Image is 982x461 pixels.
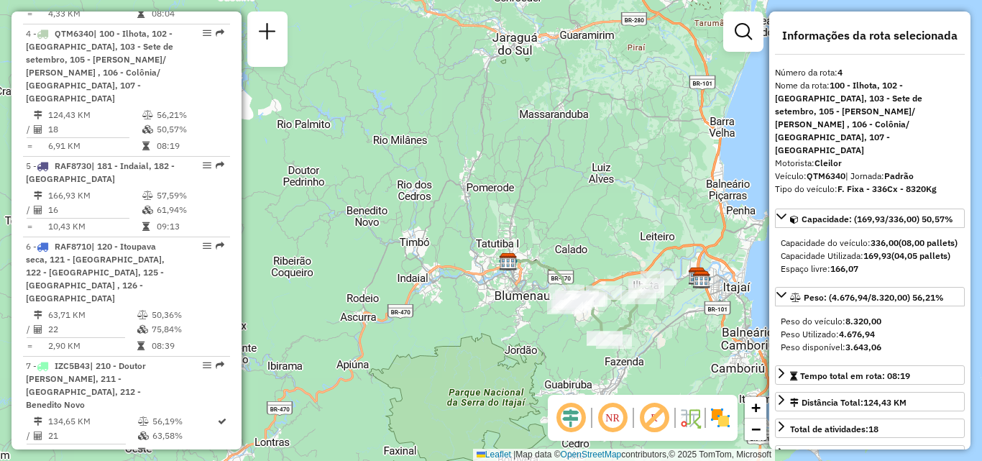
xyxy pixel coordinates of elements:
a: OpenStreetMap [561,449,622,460]
div: Peso: (4.676,94/8.320,00) 56,21% [775,309,965,360]
i: Tempo total em rota [138,448,145,457]
td: 21 [47,429,137,443]
strong: (04,05 pallets) [891,250,950,261]
span: QTM6340 [55,28,93,39]
span: − [751,420,761,438]
td: / [26,322,33,337]
td: 56,21% [156,108,224,122]
strong: 4 [838,67,843,78]
strong: QTM6340 [807,170,845,181]
strong: Padrão [884,170,914,181]
em: Opções [203,361,211,370]
span: Total de atividades: [790,424,878,434]
img: CDD Blumenau [499,252,518,271]
img: Fluxo de ruas [679,406,702,429]
i: % de utilização da cubagem [142,206,153,214]
span: | 100 - Ilhota, 102 - [GEOGRAPHIC_DATA], 103 - Sete de setembro, 105 - [PERSON_NAME]/ [PERSON_NAM... [26,28,173,104]
div: Map data © contributors,© 2025 TomTom, Microsoft [473,449,775,461]
div: Peso Utilizado: [781,328,959,341]
td: 16 [47,203,142,217]
div: Veículo: [775,170,965,183]
a: Capacidade: (169,93/336,00) 50,57% [775,209,965,228]
em: Rota exportada [216,242,224,250]
span: Ocultar deslocamento [554,401,588,435]
i: % de utilização do peso [137,311,148,319]
i: Tempo total em rota [137,9,144,18]
em: Opções [203,242,211,250]
i: Tempo total em rota [137,342,144,350]
a: Tempo total em rota: 08:19 [775,365,965,385]
td: 6,91 KM [47,139,142,153]
div: Capacidade do veículo: [781,237,959,250]
i: Distância Total [34,191,42,200]
div: Tipo do veículo: [775,183,965,196]
td: 57,59% [156,188,224,203]
td: = [26,6,33,21]
td: 63,71 KM [47,308,137,322]
div: Nome da rota: [775,79,965,157]
strong: 3.643,06 [845,342,881,352]
td: / [26,429,33,443]
td: 50,36% [151,308,224,322]
em: Opções [203,161,211,170]
td: 2,90 KM [47,339,137,353]
em: Rota exportada [216,161,224,170]
i: Distância Total [34,111,42,119]
td: 75,84% [151,322,224,337]
strong: 336,00 [871,237,899,248]
em: Rota exportada [216,29,224,37]
i: Total de Atividades [34,206,42,214]
i: % de utilização do peso [138,417,149,426]
span: 6 - [26,241,165,303]
td: 08:19 [156,139,224,153]
a: Zoom in [745,397,766,419]
span: 124,43 KM [863,397,907,408]
td: 10,43 KM [47,219,142,234]
div: Peso disponível: [781,341,959,354]
strong: 8.320,00 [845,316,881,327]
span: 4 - [26,28,173,104]
td: 09:14 [152,445,216,460]
i: Total de Atividades [34,125,42,134]
strong: 18 [868,424,878,434]
span: 5 - [26,160,175,184]
span: Peso: (4.676,94/8.320,00) 56,21% [804,292,944,303]
img: CDD Itajaí [688,267,707,286]
td: = [26,139,33,153]
strong: (08,00 pallets) [899,237,958,248]
a: Peso: (4.676,94/8.320,00) 56,21% [775,287,965,306]
i: Rota otimizada [218,417,226,426]
em: Opções [203,29,211,37]
div: Espaço livre: [781,263,959,275]
td: 134,65 KM [47,414,137,429]
a: Exibir filtros [729,17,758,46]
span: Capacidade: (169,93/336,00) 50,57% [802,214,953,224]
span: | 181 - Indaial, 182 - [GEOGRAPHIC_DATA] [26,160,175,184]
strong: F. Fixa - 336Cx - 8320Kg [838,183,937,194]
span: IZC5B43 [55,360,90,371]
span: Ocultar NR [595,401,630,435]
div: Capacidade: (169,93/336,00) 50,57% [775,231,965,281]
span: RAF8730 [55,160,91,171]
td: = [26,339,33,353]
i: Distância Total [34,311,42,319]
td: 6,41 KM [47,445,137,460]
span: | 120 - Itoupava seca, 121 - [GEOGRAPHIC_DATA], 122 - [GEOGRAPHIC_DATA], 125 - [GEOGRAPHIC_DATA] ... [26,241,165,303]
span: + [751,398,761,416]
span: Peso do veículo: [781,316,881,327]
div: Distância Total: [790,396,907,409]
td: 124,43 KM [47,108,142,122]
span: | [513,449,515,460]
i: % de utilização da cubagem [142,125,153,134]
td: 09:13 [156,219,224,234]
span: 7 - [26,360,146,410]
a: Nova sessão e pesquisa [253,17,282,50]
strong: Cleilor [814,158,842,168]
i: Total de Atividades [34,432,42,440]
a: Zoom out [745,419,766,440]
i: % de utilização do peso [142,191,153,200]
i: % de utilização da cubagem [137,325,148,334]
i: Total de Atividades [34,325,42,334]
td: 08:04 [151,6,224,21]
span: | 210 - Doutor [PERSON_NAME], 211 - [GEOGRAPHIC_DATA], 212 - Benedito Novo [26,360,146,410]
